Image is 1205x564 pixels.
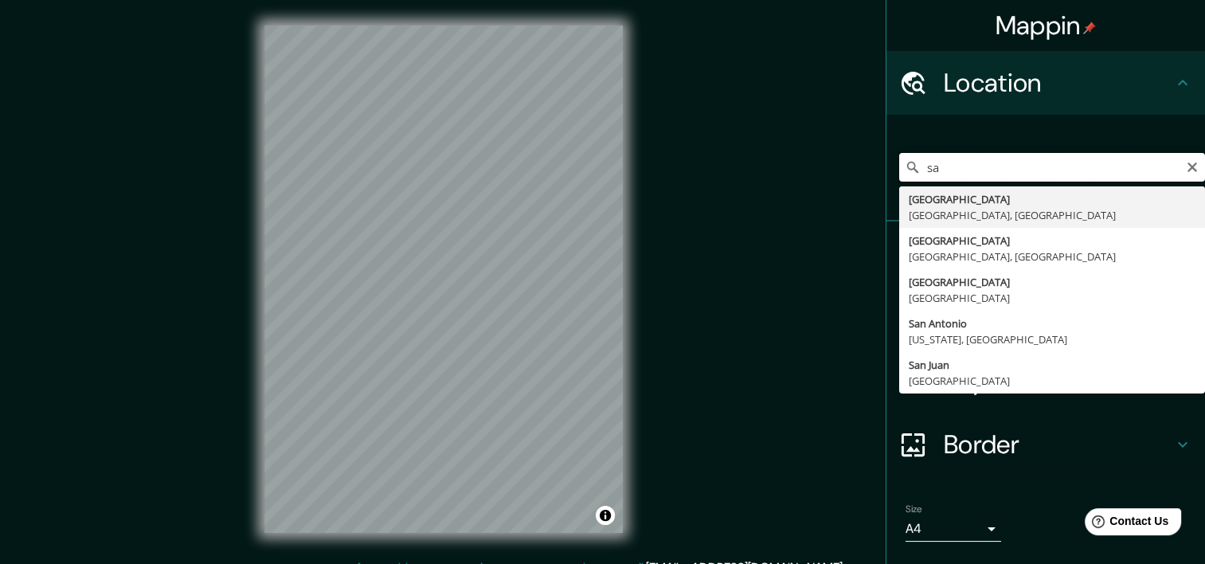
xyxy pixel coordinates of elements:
[886,51,1205,115] div: Location
[909,331,1195,347] div: [US_STATE], [GEOGRAPHIC_DATA]
[996,10,1097,41] h4: Mappin
[944,365,1173,397] h4: Layout
[909,207,1195,223] div: [GEOGRAPHIC_DATA], [GEOGRAPHIC_DATA]
[906,503,922,516] label: Size
[909,233,1195,249] div: [GEOGRAPHIC_DATA]
[909,249,1195,264] div: [GEOGRAPHIC_DATA], [GEOGRAPHIC_DATA]
[886,221,1205,285] div: Pins
[596,506,615,525] button: Toggle attribution
[264,25,623,533] canvas: Map
[909,191,1195,207] div: [GEOGRAPHIC_DATA]
[899,153,1205,182] input: Pick your city or area
[1083,22,1096,34] img: pin-icon.png
[909,373,1195,389] div: [GEOGRAPHIC_DATA]
[909,357,1195,373] div: San Juan
[909,274,1195,290] div: [GEOGRAPHIC_DATA]
[909,290,1195,306] div: [GEOGRAPHIC_DATA]
[1186,159,1199,174] button: Clear
[944,429,1173,460] h4: Border
[909,315,1195,331] div: San Antonio
[906,516,1001,542] div: A4
[886,413,1205,476] div: Border
[886,349,1205,413] div: Layout
[944,67,1173,99] h4: Location
[1063,502,1187,546] iframe: Help widget launcher
[886,285,1205,349] div: Style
